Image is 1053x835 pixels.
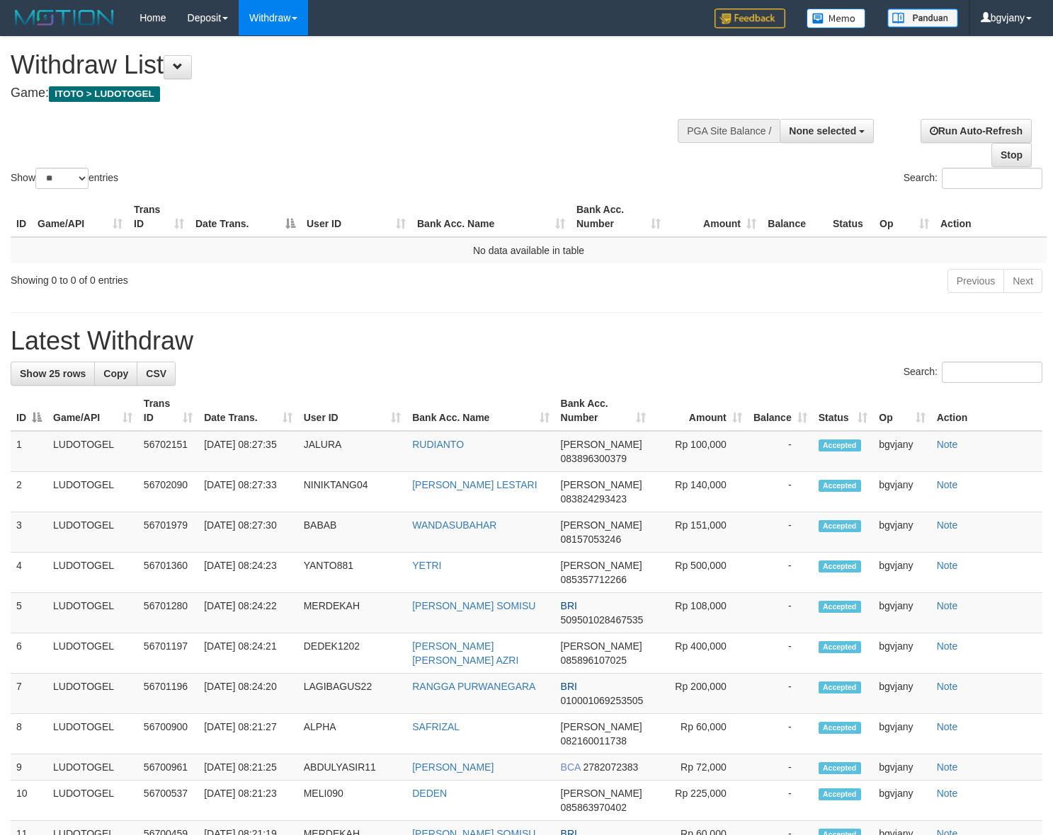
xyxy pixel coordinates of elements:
[138,431,198,472] td: 56702151
[138,754,198,781] td: 56700961
[298,781,407,821] td: MELI090
[412,479,537,490] a: [PERSON_NAME] LESTARI
[561,721,642,732] span: [PERSON_NAME]
[819,641,861,653] span: Accepted
[47,593,138,633] td: LUDOTOGEL
[947,269,1004,293] a: Previous
[651,781,748,821] td: Rp 225,000
[873,553,930,593] td: bgvjany
[874,197,935,237] th: Op: activate to sort column ascending
[11,553,47,593] td: 4
[561,614,644,626] span: Copy 509501028467535 to clipboard
[991,143,1032,167] a: Stop
[561,761,581,773] span: BCA
[137,362,176,386] a: CSV
[412,439,464,450] a: RUDIANTO
[651,472,748,512] td: Rp 140,000
[651,754,748,781] td: Rp 72,000
[561,493,627,505] span: Copy 083824293423 to clipboard
[780,119,874,143] button: None selected
[412,640,518,666] a: [PERSON_NAME] [PERSON_NAME] AZRI
[651,714,748,754] td: Rp 60,000
[873,512,930,553] td: bgvjany
[651,431,748,472] td: Rp 100,000
[35,168,89,189] select: Showentries
[819,520,861,532] span: Accepted
[789,125,856,137] span: None selected
[904,168,1042,189] label: Search:
[873,754,930,781] td: bgvjany
[11,754,47,781] td: 9
[937,761,958,773] a: Note
[807,8,866,28] img: Button%20Memo.svg
[47,391,138,431] th: Game/API: activate to sort column ascending
[762,197,827,237] th: Balance
[748,754,813,781] td: -
[583,761,638,773] span: Copy 2782072383 to clipboard
[873,781,930,821] td: bgvjany
[412,761,494,773] a: [PERSON_NAME]
[748,593,813,633] td: -
[666,197,762,237] th: Amount: activate to sort column ascending
[561,600,577,611] span: BRI
[11,633,47,674] td: 6
[873,391,930,431] th: Op: activate to sort column ascending
[937,479,958,490] a: Note
[138,593,198,633] td: 56701280
[412,560,441,571] a: YETRI
[561,802,627,813] span: Copy 085863970402 to clipboard
[11,168,118,189] label: Show entries
[555,391,652,431] th: Bank Acc. Number: activate to sort column ascending
[298,714,407,754] td: ALPHA
[198,512,297,553] td: [DATE] 08:27:30
[298,633,407,674] td: DEDEK1202
[138,633,198,674] td: 56701197
[748,674,813,714] td: -
[20,368,86,379] span: Show 25 rows
[301,197,411,237] th: User ID: activate to sort column ascending
[904,362,1042,383] label: Search:
[819,480,861,492] span: Accepted
[561,479,642,490] span: [PERSON_NAME]
[561,534,622,545] span: Copy 08157053246 to clipboard
[561,735,627,747] span: Copy 082160011738 to clipboard
[819,722,861,734] span: Accepted
[94,362,137,386] a: Copy
[198,714,297,754] td: [DATE] 08:21:27
[11,391,47,431] th: ID: activate to sort column descending
[873,431,930,472] td: bgvjany
[1003,269,1042,293] a: Next
[128,197,190,237] th: Trans ID: activate to sort column ascending
[47,714,138,754] td: LUDOTOGEL
[198,754,297,781] td: [DATE] 08:21:25
[651,512,748,553] td: Rp 151,000
[47,781,138,821] td: LUDOTOGEL
[715,8,785,28] img: Feedback.jpg
[748,553,813,593] td: -
[748,431,813,472] td: -
[47,674,138,714] td: LUDOTOGEL
[11,593,47,633] td: 5
[937,640,958,652] a: Note
[819,439,861,451] span: Accepted
[412,600,535,611] a: [PERSON_NAME] SOMISU
[298,431,407,472] td: JALURA
[11,237,1047,263] td: No data available in table
[298,674,407,714] td: LAGIBAGUS22
[873,593,930,633] td: bgvjany
[942,362,1042,383] input: Search:
[11,7,118,28] img: MOTION_logo.png
[651,553,748,593] td: Rp 500,000
[190,197,301,237] th: Date Trans.: activate to sort column descending
[937,681,958,692] a: Note
[11,327,1042,355] h1: Latest Withdraw
[931,391,1042,431] th: Action
[819,762,861,774] span: Accepted
[47,553,138,593] td: LUDOTOGEL
[298,391,407,431] th: User ID: activate to sort column ascending
[942,168,1042,189] input: Search:
[11,362,95,386] a: Show 25 rows
[11,197,32,237] th: ID
[827,197,874,237] th: Status
[651,633,748,674] td: Rp 400,000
